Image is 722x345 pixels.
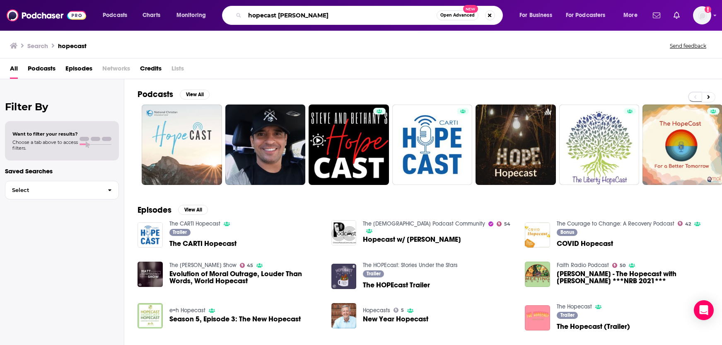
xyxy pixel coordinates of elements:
[65,62,92,79] a: Episodes
[557,240,613,247] a: COVID Hopecast
[138,89,173,100] h2: Podcasts
[173,230,187,235] span: Trailer
[5,101,119,113] h2: Filter By
[693,6,711,24] span: Logged in as Rbaldwin
[437,10,478,20] button: Open AdvancedNew
[58,42,87,50] h3: hopecast
[525,262,550,287] img: Flick, Rachael - The Hopecast with Rachael Flick ***NRB 2021***
[557,262,609,269] a: Faith Radio Podcast
[525,222,550,248] img: COVID Hopecast
[463,5,478,13] span: New
[514,9,563,22] button: open menu
[169,270,321,284] a: Evolution of Moral Outrage, Louder Than Words, World Hopecast
[394,308,404,313] a: 5
[685,222,691,226] span: 42
[670,8,683,22] a: Show notifications dropdown
[363,236,461,243] span: Hopecast w/ [PERSON_NAME]
[138,303,163,328] img: Season 5, Episode 3: The New Hopecast
[363,282,430,289] span: The HOPEcast Trailer
[560,230,574,235] span: Bonus
[5,187,101,193] span: Select
[667,42,709,49] button: Send feedback
[138,205,171,215] h2: Episodes
[650,8,664,22] a: Show notifications dropdown
[705,6,711,13] svg: Add a profile image
[7,7,86,23] img: Podchaser - Follow, Share and Rate Podcasts
[247,264,253,267] span: 45
[557,323,630,330] a: The Hopecast (Trailer)
[240,263,254,268] a: 45
[97,9,138,22] button: open menu
[142,10,160,21] span: Charts
[623,10,637,21] span: More
[560,9,618,22] button: open menu
[331,220,357,245] img: Hopecast w/ Matthew West
[331,303,357,328] img: New Year Hopecast
[171,9,217,22] button: open menu
[497,221,510,226] a: 54
[557,270,709,284] span: [PERSON_NAME] - The Hopecast with [PERSON_NAME] ***NRB 2021***
[27,42,48,50] h3: Search
[363,236,461,243] a: Hopecast w/ Matthew West
[363,262,458,269] a: The HOPEcast: Stories Under the Stars
[694,300,714,320] div: Open Intercom Messenger
[176,10,206,21] span: Monitoring
[169,262,237,269] a: The Matt Townsend Show
[504,222,510,226] span: 54
[519,10,552,21] span: For Business
[10,62,18,79] span: All
[12,131,78,137] span: Want to filter your results?
[693,6,711,24] img: User Profile
[401,309,404,312] span: 5
[245,9,437,22] input: Search podcasts, credits, & more...
[140,62,162,79] a: Credits
[178,205,208,215] button: View All
[363,220,485,227] a: The Christian Podcast Community
[230,6,511,25] div: Search podcasts, credits, & more...
[367,271,381,276] span: Trailer
[5,167,119,175] p: Saved Searches
[138,222,163,248] img: The CARTI Hopecast
[331,264,357,289] img: The HOPEcast Trailer
[560,313,575,318] span: Trailer
[363,316,428,323] a: New Year Hopecast
[169,316,301,323] a: Season 5, Episode 3: The New Hopecast
[363,307,390,314] a: Hopecasts
[5,181,119,199] button: Select
[28,62,56,79] a: Podcasts
[678,221,691,226] a: 42
[169,220,220,227] a: The CARTI Hopecast
[557,270,709,284] a: Flick, Rachael - The Hopecast with Rachael Flick ***NRB 2021***
[138,262,163,287] img: Evolution of Moral Outrage, Louder Than Words, World Hopecast
[180,90,210,100] button: View All
[12,139,78,151] span: Choose a tab above to access filters.
[557,303,592,310] a: The Hopecast
[618,9,648,22] button: open menu
[169,240,237,247] a: The CARTI Hopecast
[138,205,208,215] a: EpisodesView All
[103,10,127,21] span: Podcasts
[525,305,550,330] img: The Hopecast (Trailer)
[171,62,184,79] span: Lists
[138,89,210,100] a: PodcastsView All
[620,264,625,267] span: 50
[169,307,205,314] a: e=h Hopecast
